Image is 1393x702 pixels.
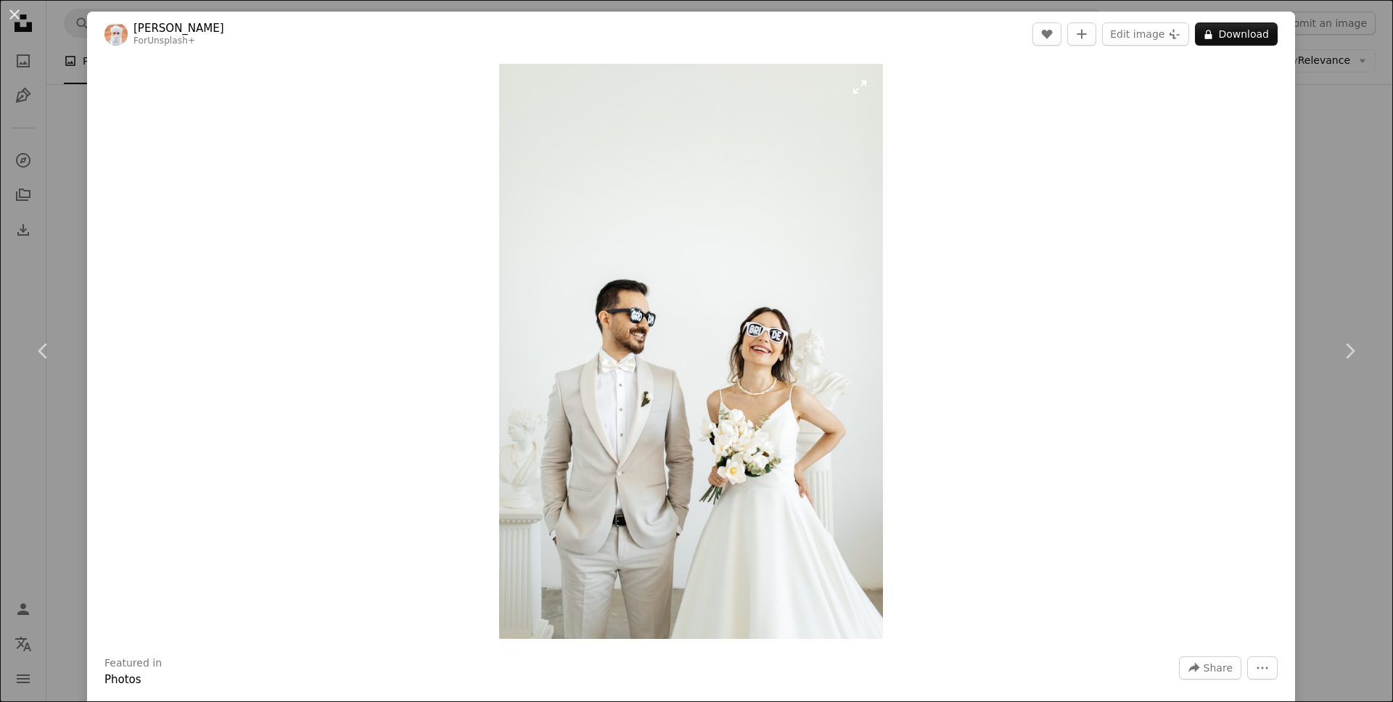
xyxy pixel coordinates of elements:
a: Unsplash+ [147,36,195,46]
button: Share this image [1179,656,1241,680]
button: More Actions [1247,656,1278,680]
button: Edit image [1102,22,1189,46]
div: For [133,36,224,47]
h3: Featured in [104,656,162,671]
span: Share [1204,657,1233,679]
button: Like [1032,22,1061,46]
button: Add to Collection [1067,22,1096,46]
button: Zoom in on this image [499,64,883,639]
img: Go to Ahmed's profile [104,22,128,46]
a: Next [1306,281,1393,421]
a: [PERSON_NAME] [133,21,224,36]
img: a man and a woman standing next to each other [499,64,883,639]
button: Download [1195,22,1278,46]
a: Photos [104,673,141,686]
